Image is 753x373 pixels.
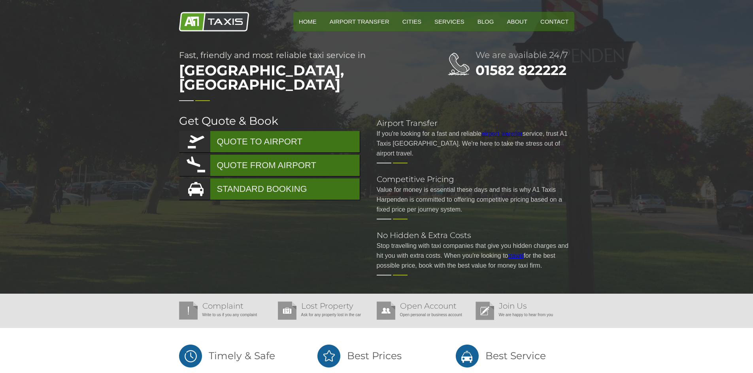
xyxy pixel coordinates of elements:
[377,231,574,239] h2: No Hidden & Extra Costs
[397,12,427,31] a: Cities
[293,12,322,31] a: HOME
[179,131,360,152] a: QUOTE TO AIRPORT
[377,185,574,214] p: Value for money is essential these days and this is why A1 Taxis Harpenden is committed to offeri...
[179,115,361,126] h2: Get Quote & Book
[179,344,298,368] h2: Timely & Safe
[472,12,500,31] a: Blog
[476,310,570,320] p: We are happy to hear from you
[179,155,360,176] a: QUOTE FROM AIRPORT
[278,310,373,320] p: Ask for any property lost in the car
[508,252,524,259] a: travel
[476,302,494,320] img: Join Us
[377,175,574,183] h2: Competitive Pricing
[377,302,395,320] img: Open Account
[501,12,533,31] a: About
[179,51,416,96] h1: Fast, friendly and most reliable taxi service in
[179,59,416,96] span: [GEOGRAPHIC_DATA], [GEOGRAPHIC_DATA]
[476,51,574,60] h2: We are available 24/7
[377,310,472,320] p: Open personal or business account
[481,130,523,137] a: airport transfer
[179,302,198,320] img: Complaint
[179,310,274,320] p: Write to us if you any complaint
[377,129,574,158] p: If you're looking for a fast and reliable service, trust A1 Taxis [GEOGRAPHIC_DATA]. We're here t...
[377,241,574,270] p: Stop travelling with taxi companies that give you hidden charges and hit you with extra costs. Wh...
[535,12,574,31] a: Contact
[499,301,527,311] a: Join Us
[179,12,249,32] img: A1 Taxis
[301,301,353,311] a: Lost Property
[324,12,395,31] a: Airport Transfer
[456,344,574,368] h2: Best Service
[317,344,436,368] h2: Best Prices
[278,302,296,320] img: Lost Property
[202,301,243,311] a: Complaint
[377,119,574,127] h2: Airport Transfer
[179,178,360,200] a: STANDARD BOOKING
[476,62,566,79] a: 01582 822222
[429,12,470,31] a: Services
[400,301,457,311] a: Open Account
